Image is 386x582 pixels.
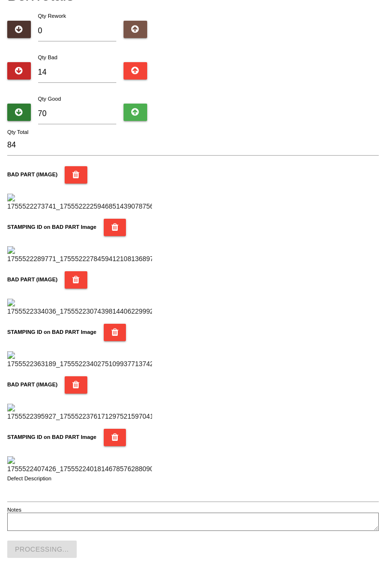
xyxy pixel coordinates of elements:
b: BAD PART (IMAGE) [7,277,57,282]
b: BAD PART (IMAGE) [7,382,57,387]
img: 1755522363189_17555223402751099377137425485989.jpg [7,351,152,369]
b: BAD PART (IMAGE) [7,172,57,177]
button: BAD PART (IMAGE) [65,376,87,394]
img: 1755522334036_17555223074398144062299923748387.jpg [7,299,152,317]
img: 1755522395927_17555223761712975215970417755289.jpg [7,404,152,422]
label: Qty Rework [38,13,66,19]
label: Qty Bad [38,54,57,60]
button: STAMPING ID on BAD PART Image [104,324,126,341]
label: Qty Total [7,128,28,136]
button: BAD PART (IMAGE) [65,271,87,289]
img: 1755522273741_17555222259468514390787565285901.jpg [7,194,152,212]
button: BAD PART (IMAGE) [65,166,87,184]
b: STAMPING ID on BAD PART Image [7,224,96,230]
button: STAMPING ID on BAD PART Image [104,219,126,236]
label: Defect Description [7,475,52,483]
b: STAMPING ID on BAD PART Image [7,329,96,335]
img: 1755522407426_17555224018146785762880904266344.jpg [7,456,152,474]
label: Notes [7,506,21,514]
label: Qty Good [38,96,61,102]
b: STAMPING ID on BAD PART Image [7,434,96,440]
img: 1755522289771_17555222784594121081368970760525.jpg [7,246,152,264]
button: STAMPING ID on BAD PART Image [104,429,126,446]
